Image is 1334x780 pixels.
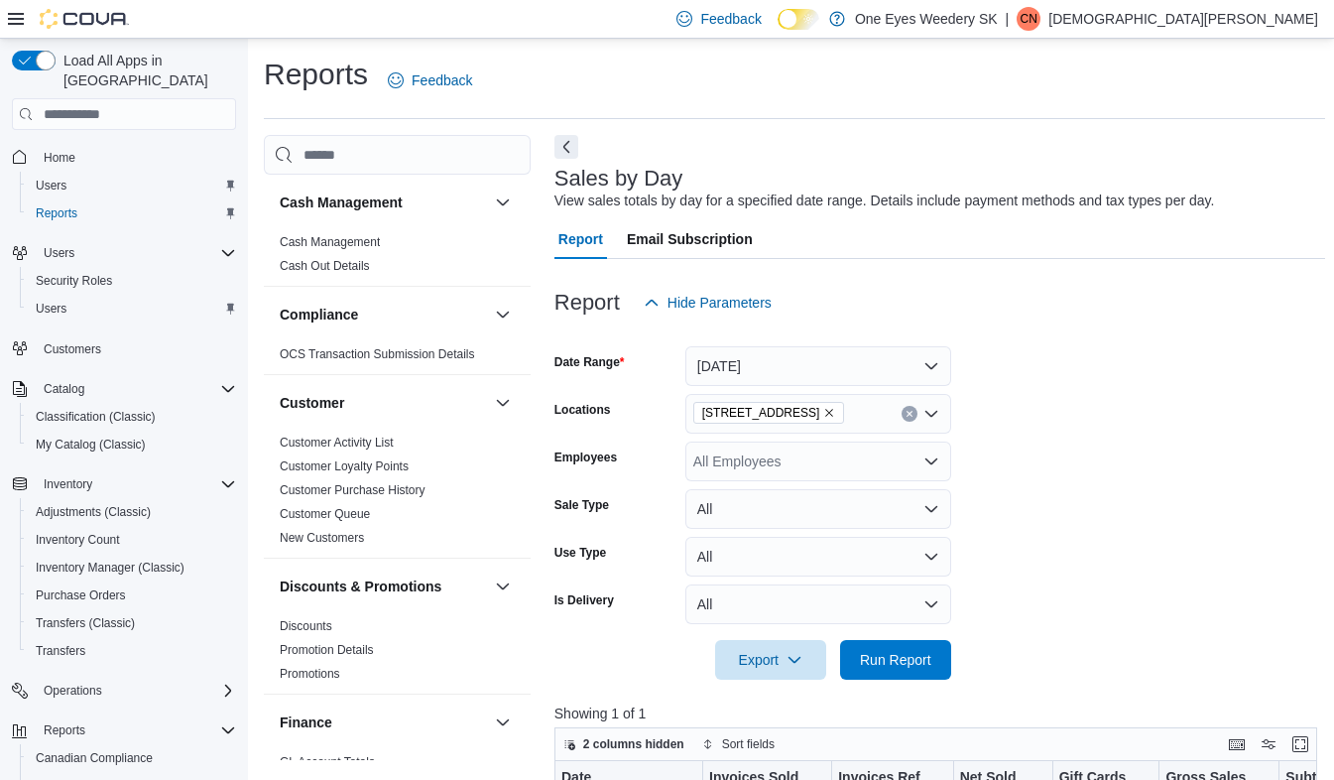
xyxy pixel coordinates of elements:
[28,405,164,429] a: Classification (Classic)
[36,472,236,496] span: Inventory
[20,498,244,526] button: Adjustments (Classic)
[583,736,684,752] span: 2 columns hidden
[280,577,441,596] h3: Discounts & Promotions
[36,718,236,742] span: Reports
[694,732,783,756] button: Sort fields
[20,295,244,323] button: Users
[44,722,85,738] span: Reports
[20,744,244,772] button: Canadian Compliance
[280,754,375,770] span: GL Account Totals
[28,201,236,225] span: Reports
[727,640,814,680] span: Export
[56,51,236,90] span: Load All Apps in [GEOGRAPHIC_DATA]
[280,483,425,497] a: Customer Purchase History
[280,530,364,546] span: New Customers
[280,347,475,361] a: OCS Transaction Submission Details
[491,575,515,598] button: Discounts & Promotions
[667,293,772,313] span: Hide Parameters
[36,273,112,289] span: Security Roles
[4,142,244,171] button: Home
[280,305,358,325] h3: Compliance
[36,560,184,576] span: Inventory Manager (Classic)
[36,377,236,401] span: Catalog
[36,679,236,703] span: Operations
[44,341,101,357] span: Customers
[554,545,606,561] label: Use Type
[44,245,74,261] span: Users
[860,650,931,670] span: Run Report
[20,637,244,665] button: Transfers
[1257,732,1280,756] button: Display options
[28,611,143,635] a: Transfers (Classic)
[44,476,92,492] span: Inventory
[554,354,625,370] label: Date Range
[554,167,683,191] h3: Sales by Day
[28,528,128,552] a: Inventory Count
[685,537,951,577] button: All
[28,433,236,456] span: My Catalog (Classic)
[702,403,820,423] span: [STREET_ADDRESS]
[28,269,236,293] span: Security Roles
[20,172,244,199] button: Users
[280,713,487,732] button: Finance
[36,144,236,169] span: Home
[700,9,761,29] span: Feedback
[28,639,93,663] a: Transfers
[554,704,1325,723] p: Showing 1 of 1
[264,342,531,374] div: Compliance
[902,406,917,422] button: Clear input
[20,526,244,554] button: Inventory Count
[1017,7,1040,31] div: Christian Nedjelski
[36,532,120,548] span: Inventory Count
[693,402,845,424] span: 221 Franklin St
[264,431,531,558] div: Customer
[280,258,370,274] span: Cash Out Details
[36,615,135,631] span: Transfers (Classic)
[840,640,951,680] button: Run Report
[685,585,951,624] button: All
[554,592,614,608] label: Is Delivery
[264,55,368,94] h1: Reports
[280,642,374,658] span: Promotion Details
[20,267,244,295] button: Security Roles
[923,406,939,422] button: Open list of options
[722,736,775,752] span: Sort fields
[28,500,236,524] span: Adjustments (Classic)
[280,305,487,325] button: Compliance
[715,640,826,680] button: Export
[28,433,154,456] a: My Catalog (Classic)
[636,283,780,323] button: Hide Parameters
[36,337,109,361] a: Customers
[280,259,370,273] a: Cash Out Details
[923,454,939,469] button: Open list of options
[36,472,100,496] button: Inventory
[280,577,487,596] button: Discounts & Promotions
[28,556,192,580] a: Inventory Manager (Classic)
[36,750,153,766] span: Canadian Compliance
[4,470,244,498] button: Inventory
[280,643,374,657] a: Promotion Details
[36,241,82,265] button: Users
[280,755,375,769] a: GL Account Totals
[20,609,244,637] button: Transfers (Classic)
[280,436,394,450] a: Customer Activity List
[4,375,244,403] button: Catalog
[280,506,370,522] span: Customer Queue
[554,402,611,418] label: Locations
[778,30,779,31] span: Dark Mode
[36,643,85,659] span: Transfers
[20,199,244,227] button: Reports
[1021,7,1037,31] span: CN
[28,297,236,321] span: Users
[28,746,161,770] a: Canadian Compliance
[280,393,487,413] button: Customer
[36,241,236,265] span: Users
[36,587,126,603] span: Purchase Orders
[36,301,66,317] span: Users
[20,554,244,582] button: Inventory Manager (Classic)
[28,584,134,607] a: Purchase Orders
[280,393,344,413] h3: Customer
[280,234,380,250] span: Cash Management
[28,174,74,197] a: Users
[20,582,244,609] button: Purchase Orders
